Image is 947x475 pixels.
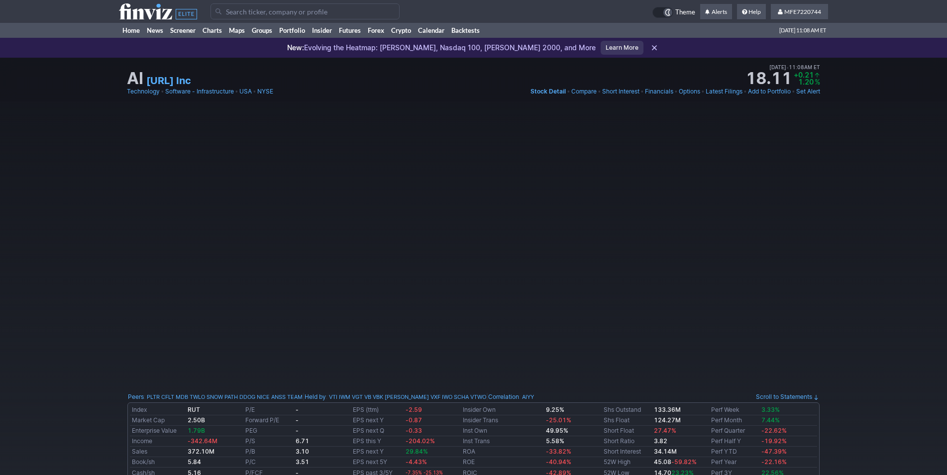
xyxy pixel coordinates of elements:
[303,392,486,402] div: | :
[679,87,700,96] a: Options
[798,78,814,86] span: 1.20
[761,416,780,424] span: 7.44%
[147,392,160,402] a: PLTR
[339,392,350,402] a: IWM
[461,457,544,468] td: ROE
[406,416,422,424] span: -0.87
[388,23,415,38] a: Crypto
[654,427,676,434] a: 27.47%
[522,392,534,402] a: AIYY
[602,457,652,468] td: 52W High
[756,393,819,400] a: Scroll to Statements
[546,437,564,445] b: 5.58%
[287,43,304,52] span: New:
[461,447,544,457] td: ROA
[351,447,403,457] td: EPS next Y
[706,87,742,96] a: Latest Filings
[567,87,570,96] span: •
[654,437,667,445] a: 3.82
[602,87,639,96] a: Short Interest
[530,87,566,96] a: Stock Detail
[188,416,205,424] b: 2.50B
[530,88,566,95] span: Stock Detail
[210,3,400,19] input: Search
[442,392,452,402] a: IWO
[779,23,826,38] span: [DATE] 11:08 AM ET
[351,457,403,468] td: EPS next 5Y
[748,87,791,96] a: Add to Portfolio
[454,392,469,402] a: SCHA
[296,406,299,413] b: -
[225,23,248,38] a: Maps
[190,392,205,402] a: TWLO
[430,392,440,402] a: VXF
[385,392,429,402] a: [PERSON_NAME]
[654,416,681,424] b: 124.27M
[461,436,544,447] td: Inst Trans
[461,426,544,436] td: Inst Own
[130,457,186,468] td: Book/sh
[305,393,326,400] a: Held by
[761,448,787,455] span: -47.39%
[188,437,217,445] span: -342.64M
[188,427,205,434] span: 1.79B
[674,87,678,96] span: •
[700,4,732,20] a: Alerts
[709,436,759,447] td: Perf Half Y
[165,87,234,96] a: Software - Infrastructure
[239,87,252,96] a: USA
[546,406,564,413] b: 9.25%
[709,447,759,457] td: Perf YTD
[188,458,201,466] b: 5.84
[709,405,759,415] td: Perf Week
[598,87,601,96] span: •
[406,427,422,434] span: -0.33
[128,392,303,402] div: :
[351,415,403,426] td: EPS next Y
[604,437,634,445] a: Short Ratio
[761,437,787,445] span: -19.92%
[296,458,309,466] b: 3.51
[654,448,677,455] b: 34.14M
[769,63,820,72] span: [DATE] 11:08AM ET
[743,87,747,96] span: •
[188,448,214,455] b: 372.10M
[351,436,403,447] td: EPS this Y
[406,437,435,445] span: -204.02%
[709,415,759,426] td: Perf Month
[243,415,294,426] td: Forward P/E
[364,23,388,38] a: Forex
[602,415,652,426] td: Shs Float
[792,87,795,96] span: •
[604,427,634,434] a: Short Float
[130,436,186,447] td: Income
[373,392,383,402] a: VBK
[119,23,143,38] a: Home
[761,427,787,434] span: -22.62%
[296,448,309,455] b: 3.10
[235,87,238,96] span: •
[406,448,428,455] span: 29.84%
[546,427,568,434] b: 49.95%
[470,392,486,402] a: VTWO
[571,87,597,96] a: Compare
[654,458,697,466] b: 45.08
[287,392,303,402] a: TEAM
[296,427,299,434] b: -
[243,426,294,436] td: PEG
[352,392,363,402] a: VGT
[546,416,571,424] span: -25.01%
[130,415,186,426] td: Market Cap
[127,87,160,96] a: Technology
[243,447,294,457] td: P/B
[257,392,270,402] a: NICE
[604,448,641,455] a: Short Interest
[406,458,427,466] span: -4.43%
[176,392,188,402] a: MDB
[745,71,792,87] strong: 18.11
[786,63,789,72] span: •
[706,88,742,95] span: Latest Filings
[784,8,821,15] span: MFE7220744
